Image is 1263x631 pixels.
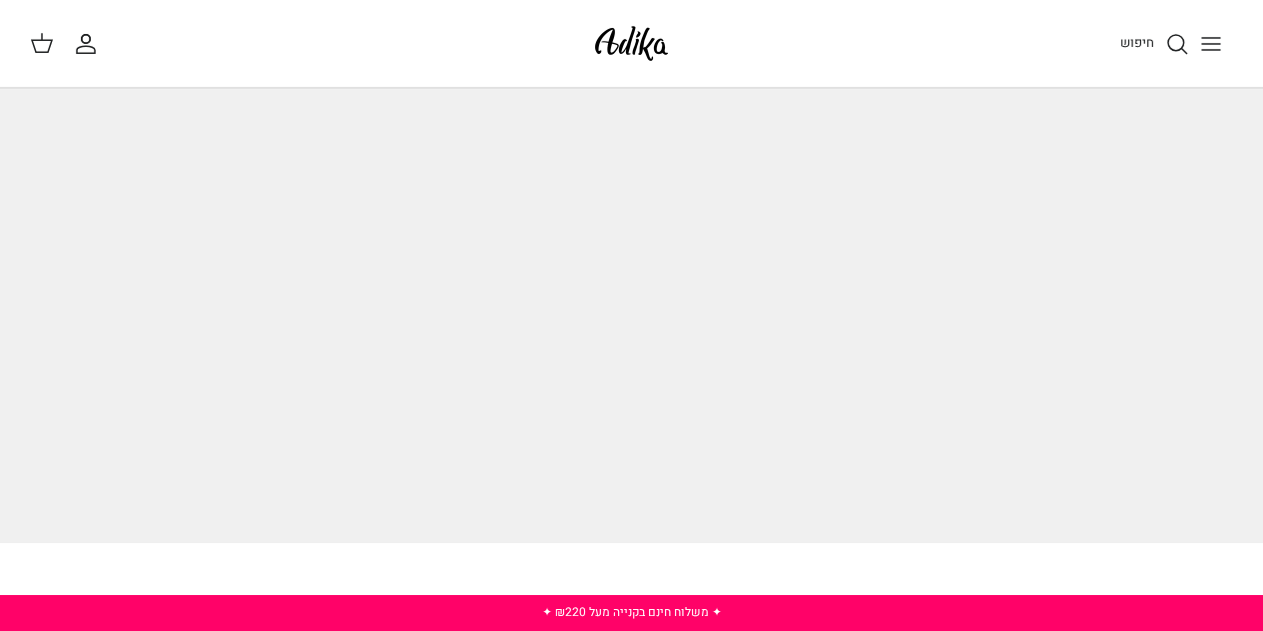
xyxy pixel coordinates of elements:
[542,603,722,621] a: ✦ משלוח חינם בקנייה מעל ₪220 ✦
[74,32,106,56] a: החשבון שלי
[1120,32,1189,56] a: חיפוש
[589,20,674,67] img: Adika IL
[1120,33,1154,52] span: חיפוש
[1189,22,1233,66] button: Toggle menu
